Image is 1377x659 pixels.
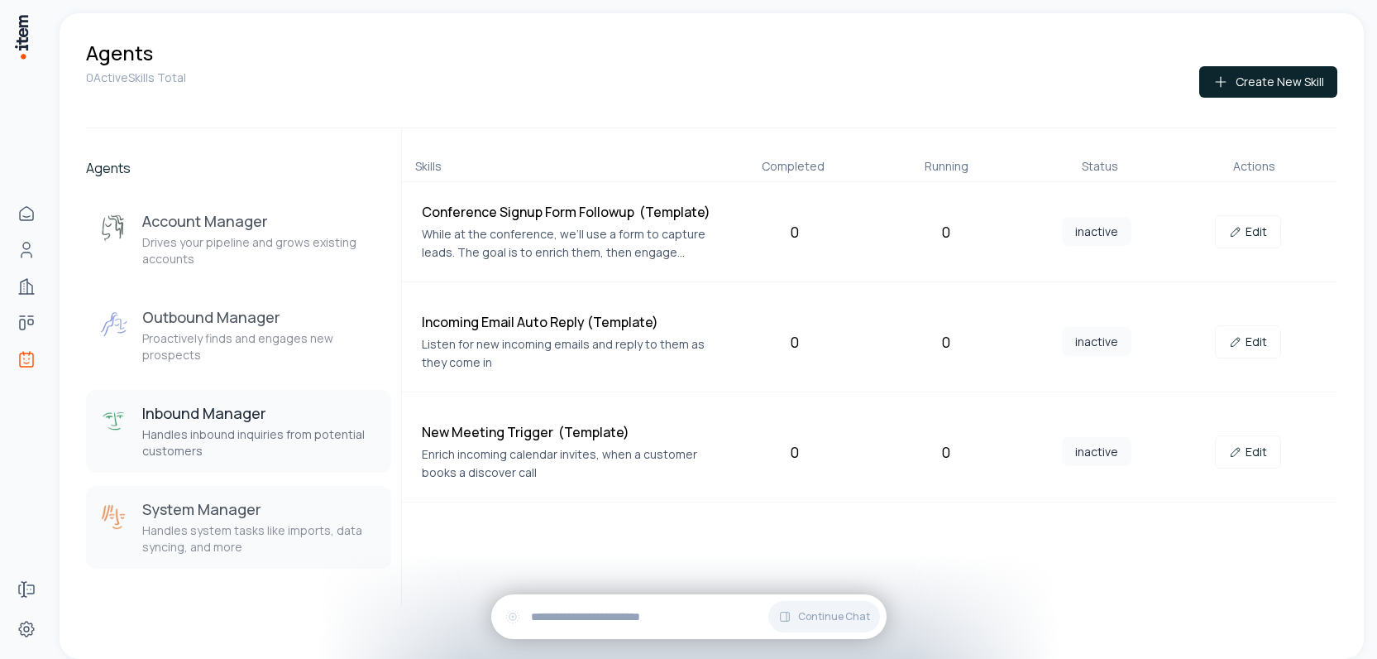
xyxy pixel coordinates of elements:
a: Settings [10,613,43,646]
div: 0 [877,220,1015,243]
a: Edit [1215,215,1281,248]
p: Listen for new incoming emails and reply to them as they come in [422,335,711,372]
button: Inbound ManagerInbound ManagerHandles inbound inquiries from potential customers [86,390,391,473]
h1: Agents [86,40,153,66]
div: 0 [877,440,1015,464]
h2: Agents [86,158,391,178]
div: 0 [725,440,863,464]
h4: Conference Signup Form Followup (Template) [422,202,711,222]
a: Edit [1215,435,1281,469]
p: Drives your pipeline and grows existing accounts [142,234,378,267]
h3: Outbound Manager [142,307,378,327]
div: 0 [877,330,1015,354]
button: Create New Skill [1199,66,1337,98]
img: System Manager [99,503,129,532]
span: inactive [1062,217,1131,246]
div: Actions [1183,158,1324,175]
button: System ManagerSystem ManagerHandles system tasks like imports, data syncing, and more [86,486,391,569]
p: While at the conference, we’ll use a form to capture leads. The goal is to enrich them, then enga... [422,225,711,262]
span: Continue Chat [798,610,870,623]
a: Home [10,197,43,230]
div: Skills [415,158,710,175]
img: Account Manager [99,214,129,244]
span: inactive [1062,327,1131,356]
h3: Account Manager [142,211,378,231]
p: Proactively finds and engages new prospects [142,330,378,363]
img: Outbound Manager [99,310,129,340]
div: Continue Chat [491,594,887,639]
button: Account ManagerAccount ManagerDrives your pipeline and grows existing accounts [86,198,391,281]
p: 0 Active Skills Total [86,70,186,86]
div: 0 [725,330,863,354]
h4: New Meeting Trigger (Template) [422,422,711,442]
div: 0 [725,220,863,243]
h3: Inbound Manager [142,403,378,423]
a: Forms [10,573,43,606]
div: Running [877,158,1017,175]
img: Item Brain Logo [13,13,30,60]
a: Agents [10,343,43,376]
p: Enrich incoming calendar invites, when a customer books a discover call [422,445,711,482]
div: Completed [723,158,863,175]
a: deals [10,306,43,339]
img: Inbound Manager [99,406,129,436]
button: Continue Chat [768,601,880,633]
p: Handles inbound inquiries from potential customers [142,426,378,459]
div: Status [1030,158,1170,175]
p: Handles system tasks like imports, data syncing, and more [142,522,378,556]
button: Outbound ManagerOutbound ManagerProactively finds and engages new prospects [86,294,391,377]
a: Companies [10,270,43,303]
h3: System Manager [142,499,378,519]
a: Edit [1215,325,1281,358]
h4: Incoming Email Auto Reply (Template) [422,312,711,332]
a: Contacts [10,233,43,267]
span: inactive [1062,437,1131,466]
